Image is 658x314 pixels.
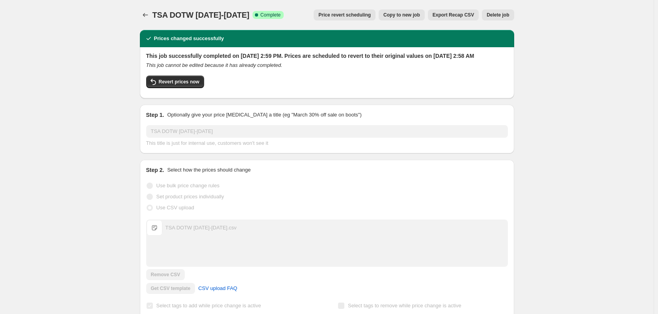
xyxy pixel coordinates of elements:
[156,183,219,188] span: Use bulk price change rules
[152,11,249,19] span: TSA DOTW [DATE]-[DATE]
[487,12,509,18] span: Delete job
[318,12,371,18] span: Price revert scheduling
[428,9,479,20] button: Export Recap CSV
[146,140,268,146] span: This title is just for internal use, customers won't see it
[146,76,204,88] button: Revert prices now
[146,62,283,68] i: This job cannot be edited because it has already completed.
[146,111,164,119] h2: Step 1.
[198,284,237,292] span: CSV upload FAQ
[154,35,224,42] h2: Prices changed successfully
[146,52,508,60] h2: This job successfully completed on [DATE] 2:59 PM. Prices are scheduled to revert to their origin...
[156,194,224,199] span: Set product prices individually
[159,79,199,85] span: Revert prices now
[146,125,508,138] input: 30% off holiday sale
[383,12,420,18] span: Copy to new job
[167,111,361,119] p: Optionally give your price [MEDICAL_DATA] a title (eg "March 30% off sale on boots")
[146,166,164,174] h2: Step 2.
[433,12,474,18] span: Export Recap CSV
[156,205,194,211] span: Use CSV upload
[193,282,242,295] a: CSV upload FAQ
[314,9,375,20] button: Price revert scheduling
[482,9,514,20] button: Delete job
[379,9,425,20] button: Copy to new job
[156,303,261,308] span: Select tags to add while price change is active
[140,9,151,20] button: Price change jobs
[167,166,251,174] p: Select how the prices should change
[165,224,237,232] div: TSA DOTW [DATE]-[DATE].csv
[260,12,281,18] span: Complete
[348,303,461,308] span: Select tags to remove while price change is active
